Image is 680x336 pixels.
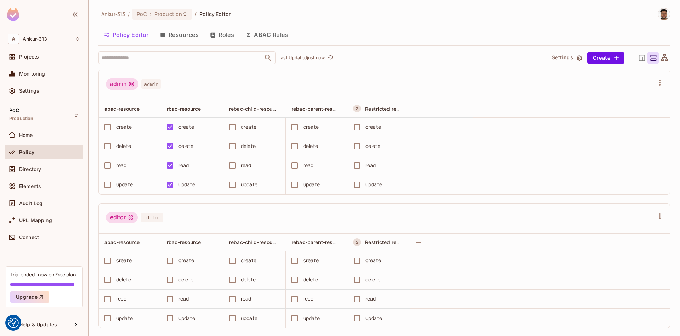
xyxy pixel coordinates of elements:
div: read [303,161,314,169]
span: refresh [328,54,334,61]
div: read [303,295,314,303]
span: : [149,11,152,17]
div: create [178,123,194,131]
div: read [116,295,127,303]
span: Workspace: Ankur-313 [23,36,47,42]
span: Projects [19,54,39,60]
div: update [365,181,382,188]
div: delete [365,142,380,150]
div: delete [178,276,193,283]
button: Settings [549,52,584,64]
span: Restricted resource [365,105,413,112]
div: delete [241,142,256,150]
div: create [178,257,194,264]
li: / [195,11,197,17]
div: read [241,295,251,303]
div: delete [303,142,318,150]
div: read [365,161,376,169]
div: update [178,181,195,188]
span: Directory [19,166,41,172]
div: update [241,181,257,188]
div: create [365,257,381,264]
span: Elements [19,183,41,189]
div: update [178,314,195,322]
div: update [116,314,133,322]
span: Settings [19,88,39,94]
span: editor [141,213,163,222]
span: rebac-child-resource [229,239,280,246]
div: delete [116,276,131,283]
span: Connect [19,235,39,240]
span: Monitoring [19,71,45,77]
div: delete [116,142,131,150]
button: refresh [326,54,335,62]
div: create [365,123,381,131]
span: Home [19,132,33,138]
span: Audit Log [19,200,42,206]
span: Production [154,11,182,17]
div: create [303,123,319,131]
div: editor [106,212,138,223]
button: Create [587,52,624,64]
span: Restricted resource [365,239,413,246]
button: Upgrade [10,291,49,303]
div: update [365,314,382,322]
img: Revisit consent button [8,318,19,328]
div: update [303,181,320,188]
div: read [178,161,189,169]
button: Roles [204,26,240,44]
div: read [241,161,251,169]
img: Vladimir Shopov [658,8,670,20]
span: rebac-parent-resource [291,105,346,112]
span: abac-resource [104,106,140,112]
div: create [116,123,132,131]
div: delete [178,142,193,150]
li: / [128,11,130,17]
p: Last Updated just now [278,55,325,61]
span: rebac-child-resource [229,105,280,112]
span: rebac-parent-resource [291,239,346,246]
span: PoC [137,11,147,17]
img: SReyMgAAAABJRU5ErkJggg== [7,8,19,21]
span: Help & Updates [19,322,57,327]
span: PoC [9,108,19,113]
button: Consent Preferences [8,318,19,328]
button: Open [263,53,273,63]
div: delete [303,276,318,283]
span: Click to refresh data [325,54,335,62]
div: create [116,257,132,264]
span: URL Mapping [19,217,52,223]
div: create [303,257,319,264]
span: Policy [19,149,34,155]
button: ABAC Rules [240,26,294,44]
span: rbac-resource [167,106,201,112]
span: admin [141,79,161,89]
span: Policy Editor [199,11,231,17]
div: update [303,314,320,322]
div: read [178,295,189,303]
div: read [365,295,376,303]
button: Resources [154,26,204,44]
button: A Resource Set is a dynamically conditioned resource, defined by real-time criteria. [353,105,361,112]
div: read [116,161,127,169]
div: delete [241,276,256,283]
span: abac-resource [104,239,140,245]
span: rbac-resource [167,239,201,245]
button: A Resource Set is a dynamically conditioned resource, defined by real-time criteria. [353,238,361,246]
div: update [116,181,133,188]
span: A [8,34,19,44]
span: Production [9,116,34,121]
div: update [241,314,257,322]
div: create [241,123,256,131]
div: admin [106,78,138,90]
div: delete [365,276,380,283]
button: Policy Editor [98,26,154,44]
div: create [241,257,256,264]
div: Trial ended- now on Free plan [10,271,76,278]
span: the active workspace [101,11,125,17]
